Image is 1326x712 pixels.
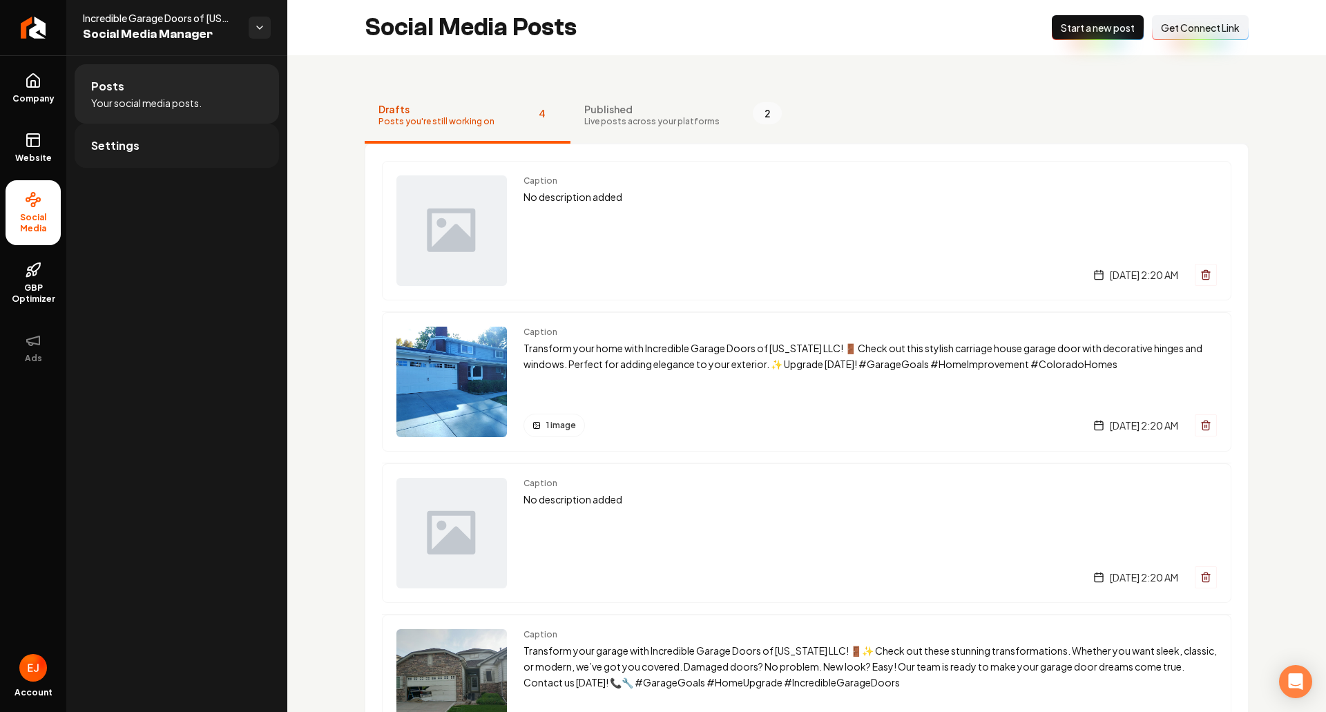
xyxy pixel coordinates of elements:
button: Start a new post [1052,15,1144,40]
span: Posts you're still working on [378,116,494,127]
span: [DATE] 2:20 AM [1110,418,1178,432]
a: Company [6,61,61,115]
p: No description added [523,492,1217,508]
a: GBP Optimizer [6,251,61,316]
span: [DATE] 2:20 AM [1110,268,1178,282]
span: Get Connect Link [1161,21,1240,35]
nav: Tabs [365,88,1249,144]
img: Rebolt Logo [21,17,46,39]
span: Social Media [6,212,61,234]
div: Open Intercom Messenger [1279,665,1312,698]
span: 2 [753,102,782,124]
span: Company [7,93,60,104]
span: Incredible Garage Doors of [US_STATE] LLC [83,11,238,25]
p: Transform your garage with Incredible Garage Doors of [US_STATE] LLC! 🚪✨ Check out these stunning... [523,643,1217,690]
h2: Social Media Posts [365,14,577,41]
img: Eduard Joers [19,654,47,682]
img: Post preview [396,175,507,286]
span: Ads [19,353,48,364]
span: Live posts across your platforms [584,116,720,127]
img: Post preview [396,327,507,437]
a: Post previewCaptionNo description added[DATE] 2:20 AM [382,463,1231,603]
p: No description added [523,189,1217,205]
span: 1 image [546,420,576,431]
button: Open user button [19,654,47,682]
a: Post previewCaptionTransform your home with Incredible Garage Doors of [US_STATE] LLC! 🚪 Check ou... [382,311,1231,452]
span: Published [584,102,720,116]
span: Your social media posts. [91,96,202,110]
span: [DATE] 2:20 AM [1110,570,1178,584]
a: Settings [75,124,279,168]
span: Account [15,687,52,698]
span: Start a new post [1061,21,1135,35]
button: Get Connect Link [1152,15,1249,40]
span: Social Media Manager [83,25,238,44]
span: GBP Optimizer [6,282,61,305]
button: DraftsPosts you're still working on4 [365,88,570,144]
a: Post previewCaptionNo description added[DATE] 2:20 AM [382,161,1231,300]
span: Caption [523,175,1217,186]
span: Caption [523,629,1217,640]
span: Drafts [378,102,494,116]
p: Transform your home with Incredible Garage Doors of [US_STATE] LLC! 🚪 Check out this stylish carr... [523,340,1217,372]
button: PublishedLive posts across your platforms2 [570,88,796,144]
span: Caption [523,327,1217,338]
a: Website [6,121,61,175]
span: Website [10,153,57,164]
span: Settings [91,137,140,154]
button: Ads [6,321,61,375]
span: 4 [528,102,557,124]
span: Caption [523,478,1217,489]
img: Post preview [396,478,507,588]
span: Posts [91,78,124,95]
